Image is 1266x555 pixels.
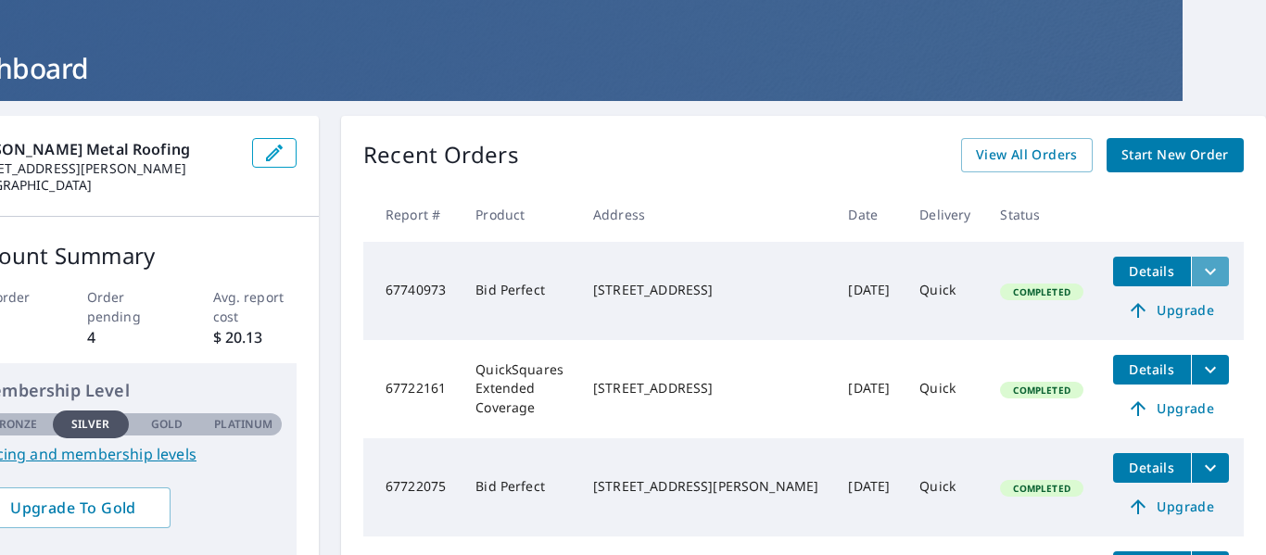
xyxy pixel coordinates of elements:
[578,187,833,242] th: Address
[363,138,519,172] p: Recent Orders
[905,187,985,242] th: Delivery
[905,438,985,536] td: Quick
[1113,394,1229,423] a: Upgrade
[87,326,171,348] p: 4
[213,287,298,326] p: Avg. report cost
[593,281,818,299] div: [STREET_ADDRESS]
[833,438,905,536] td: [DATE]
[1124,459,1180,476] span: Details
[1113,296,1229,325] a: Upgrade
[1113,257,1191,286] button: detailsBtn-67740973
[1124,262,1180,280] span: Details
[1191,453,1229,483] button: filesDropdownBtn-67722075
[1002,482,1081,495] span: Completed
[363,242,461,340] td: 67740973
[363,438,461,536] td: 67722075
[1121,144,1229,167] span: Start New Order
[961,138,1093,172] a: View All Orders
[87,287,171,326] p: Order pending
[1124,397,1218,420] span: Upgrade
[593,477,818,496] div: [STREET_ADDRESS][PERSON_NAME]
[1113,453,1191,483] button: detailsBtn-67722075
[363,187,461,242] th: Report #
[461,242,578,340] td: Bid Perfect
[593,379,818,397] div: [STREET_ADDRESS]
[976,144,1078,167] span: View All Orders
[461,340,578,438] td: QuickSquares Extended Coverage
[905,242,985,340] td: Quick
[1191,355,1229,385] button: filesDropdownBtn-67722161
[1002,285,1081,298] span: Completed
[461,187,578,242] th: Product
[1107,138,1244,172] a: Start New Order
[1124,299,1218,322] span: Upgrade
[833,187,905,242] th: Date
[985,187,1097,242] th: Status
[1124,360,1180,378] span: Details
[1113,355,1191,385] button: detailsBtn-67722161
[213,326,298,348] p: $ 20.13
[461,438,578,536] td: Bid Perfect
[71,416,110,433] p: Silver
[1191,257,1229,286] button: filesDropdownBtn-67740973
[1002,384,1081,397] span: Completed
[833,242,905,340] td: [DATE]
[214,416,272,433] p: Platinum
[905,340,985,438] td: Quick
[833,340,905,438] td: [DATE]
[1124,496,1218,518] span: Upgrade
[1113,492,1229,522] a: Upgrade
[151,416,183,433] p: Gold
[363,340,461,438] td: 67722161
